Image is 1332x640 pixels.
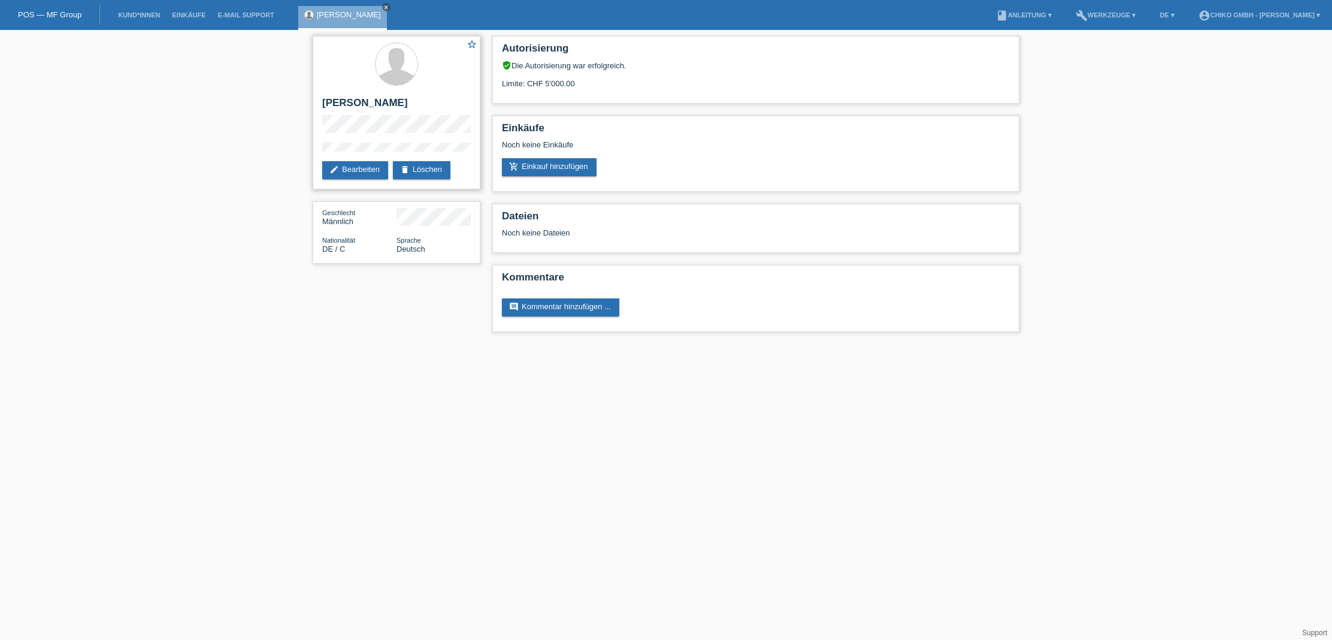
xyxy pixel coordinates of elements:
a: close [382,3,390,11]
span: Deutsch [396,244,425,253]
a: Support [1302,629,1327,637]
a: POS — MF Group [18,10,81,19]
i: build [1076,10,1088,22]
div: Männlich [322,208,396,226]
i: comment [509,302,519,312]
i: account_circle [1198,10,1210,22]
i: close [383,4,389,10]
span: Nationalität [322,237,355,244]
a: editBearbeiten [322,161,388,179]
div: Noch keine Dateien [502,228,868,237]
span: Geschlecht [322,209,355,216]
a: deleteLöschen [393,161,450,179]
span: Sprache [396,237,421,244]
a: account_circleChiko GmbH - [PERSON_NAME] ▾ [1192,11,1326,19]
i: verified_user [502,61,511,70]
a: bookAnleitung ▾ [990,11,1058,19]
h2: Dateien [502,210,1010,228]
a: Kund*innen [112,11,166,19]
a: [PERSON_NAME] [317,10,381,19]
a: commentKommentar hinzufügen ... [502,298,619,316]
a: add_shopping_cartEinkauf hinzufügen [502,158,597,176]
a: star_border [467,39,477,52]
i: delete [400,165,410,174]
div: Die Autorisierung war erfolgreich. [502,61,1010,70]
h2: [PERSON_NAME] [322,97,471,115]
a: Einkäufe [166,11,211,19]
a: DE ▾ [1154,11,1180,19]
div: Limite: CHF 5'000.00 [502,70,1010,88]
i: edit [329,165,339,174]
h2: Autorisierung [502,43,1010,61]
h2: Kommentare [502,271,1010,289]
i: add_shopping_cart [509,162,519,171]
i: star_border [467,39,477,50]
a: buildWerkzeuge ▾ [1070,11,1142,19]
i: book [996,10,1008,22]
a: E-Mail Support [212,11,280,19]
h2: Einkäufe [502,122,1010,140]
span: Deutschland / C / 29.01.2007 [322,244,345,253]
div: Noch keine Einkäufe [502,140,1010,158]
